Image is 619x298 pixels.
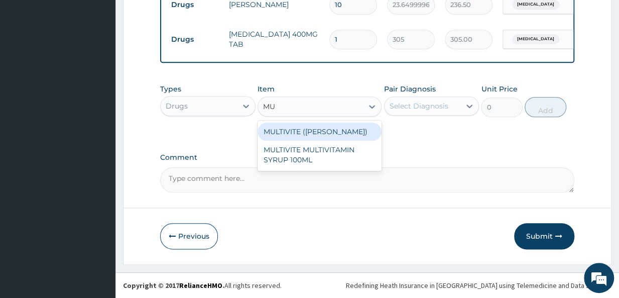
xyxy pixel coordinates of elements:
[123,281,224,290] strong: Copyright © 2017 .
[384,84,436,94] label: Pair Diagnosis
[166,30,224,49] td: Drugs
[514,223,574,249] button: Submit
[390,101,448,111] div: Select Diagnosis
[160,85,181,93] label: Types
[58,86,139,188] span: We're online!
[258,141,382,169] div: MULTIVITE MULTIVITAMIN SYRUP 100ML
[258,84,275,94] label: Item
[165,5,189,29] div: Minimize live chat window
[346,280,611,290] div: Redefining Heath Insurance in [GEOGRAPHIC_DATA] using Telemedicine and Data Science!
[166,101,188,111] div: Drugs
[19,50,41,75] img: d_794563401_company_1708531726252_794563401
[52,56,169,69] div: Chat with us now
[525,97,566,117] button: Add
[179,281,222,290] a: RelianceHMO
[481,84,517,94] label: Unit Price
[160,223,218,249] button: Previous
[5,194,191,230] textarea: Type your message and hit 'Enter'
[512,34,559,44] span: [MEDICAL_DATA]
[224,24,324,54] td: [MEDICAL_DATA] 400MG TAB
[160,153,574,162] label: Comment
[258,123,382,141] div: MULTIVITE ([PERSON_NAME])
[115,272,619,298] footer: All rights reserved.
